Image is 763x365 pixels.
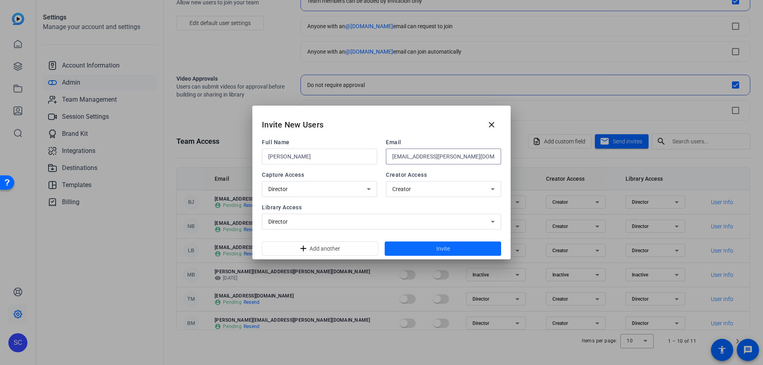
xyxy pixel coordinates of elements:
span: Email [386,138,501,146]
span: Full Name [262,138,377,146]
button: Add another [262,241,378,256]
input: Enter email... [392,152,495,161]
h2: Invite New Users [262,118,323,131]
span: Director [268,186,288,192]
span: Creator [392,186,411,192]
span: Creator Access [386,171,501,179]
mat-icon: add [298,244,306,254]
input: Enter name... [268,152,371,161]
mat-icon: close [487,120,496,129]
span: Add another [310,241,340,256]
button: Invite [385,241,501,256]
span: Invite [436,245,450,253]
span: Library Access [262,203,501,211]
span: Director [268,218,288,225]
span: Capture Access [262,171,377,179]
